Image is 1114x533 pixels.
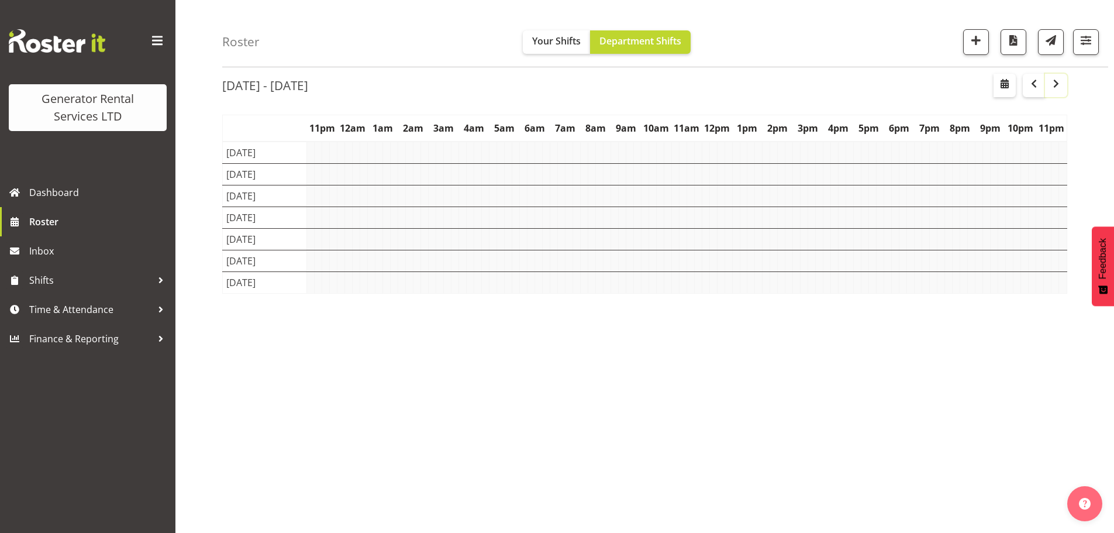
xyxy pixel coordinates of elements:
button: Download a PDF of the roster according to the set date range. [1001,29,1026,55]
th: 2pm [763,115,793,142]
td: [DATE] [223,185,307,207]
div: Generator Rental Services LTD [20,90,155,125]
th: 12pm [702,115,732,142]
th: 8pm [945,115,975,142]
th: 11pm [307,115,337,142]
span: Shifts [29,271,152,289]
th: 3am [429,115,459,142]
span: Feedback [1098,238,1108,279]
th: 10pm [1005,115,1036,142]
span: Finance & Reporting [29,330,152,348]
button: Add a new shift [963,29,989,55]
td: [DATE] [223,163,307,185]
th: 10am [641,115,671,142]
th: 7pm [915,115,945,142]
td: [DATE] [223,228,307,250]
button: Select a specific date within the roster. [994,74,1016,97]
span: Department Shifts [599,35,681,47]
th: 5pm [854,115,884,142]
button: Feedback - Show survey [1092,226,1114,306]
td: [DATE] [223,271,307,293]
th: 1pm [732,115,763,142]
th: 12am [337,115,368,142]
h2: [DATE] - [DATE] [222,78,308,93]
button: Filter Shifts [1073,29,1099,55]
span: Inbox [29,242,170,260]
th: 8am [580,115,611,142]
button: Send a list of all shifts for the selected filtered period to all rostered employees. [1038,29,1064,55]
th: 4pm [823,115,854,142]
th: 4am [459,115,489,142]
span: Time & Attendance [29,301,152,318]
th: 9am [611,115,641,142]
th: 9pm [975,115,1006,142]
th: 5am [489,115,520,142]
button: Department Shifts [590,30,691,54]
td: [DATE] [223,207,307,228]
th: 6am [519,115,550,142]
button: Your Shifts [523,30,590,54]
h4: Roster [222,35,260,49]
img: help-xxl-2.png [1079,498,1091,510]
span: Dashboard [29,184,170,201]
td: [DATE] [223,250,307,271]
span: Your Shifts [532,35,581,47]
td: [DATE] [223,142,307,164]
th: 3pm [793,115,823,142]
th: 11pm [1036,115,1067,142]
img: Rosterit website logo [9,29,105,53]
th: 1am [368,115,398,142]
span: Roster [29,213,170,231]
th: 2am [398,115,429,142]
th: 6pm [884,115,915,142]
th: 7am [550,115,580,142]
th: 11am [671,115,702,142]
